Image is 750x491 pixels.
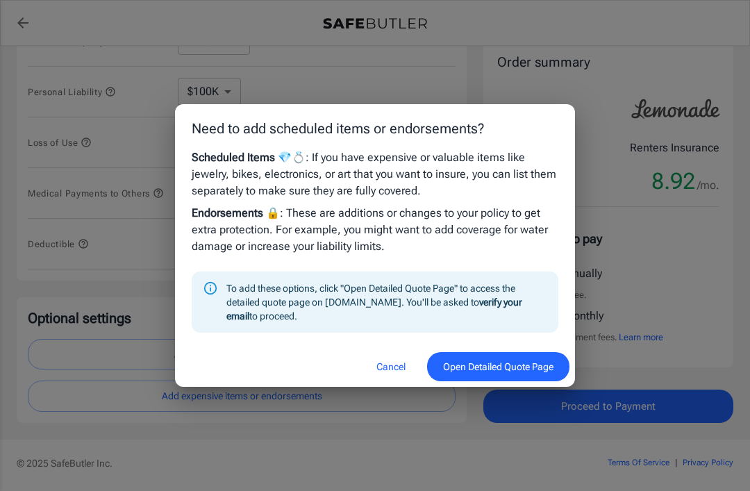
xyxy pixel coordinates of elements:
strong: verify your email [226,297,522,322]
strong: Scheduled Items 💎💍 [192,151,306,164]
p: : These are additions or changes to your policy to get extra protection. For example, you might w... [192,205,558,255]
button: Cancel [360,352,422,382]
p: : If you have expensive or valuable items like jewelry, bikes, electronics, or art that you want ... [192,149,558,199]
strong: Endorsements 🔒 [192,206,280,219]
button: Open Detailed Quote Page [427,352,569,382]
p: Need to add scheduled items or endorsements? [192,118,558,139]
div: To add these options, click "Open Detailed Quote Page" to access the detailed quote page on [DOMA... [226,276,547,328]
